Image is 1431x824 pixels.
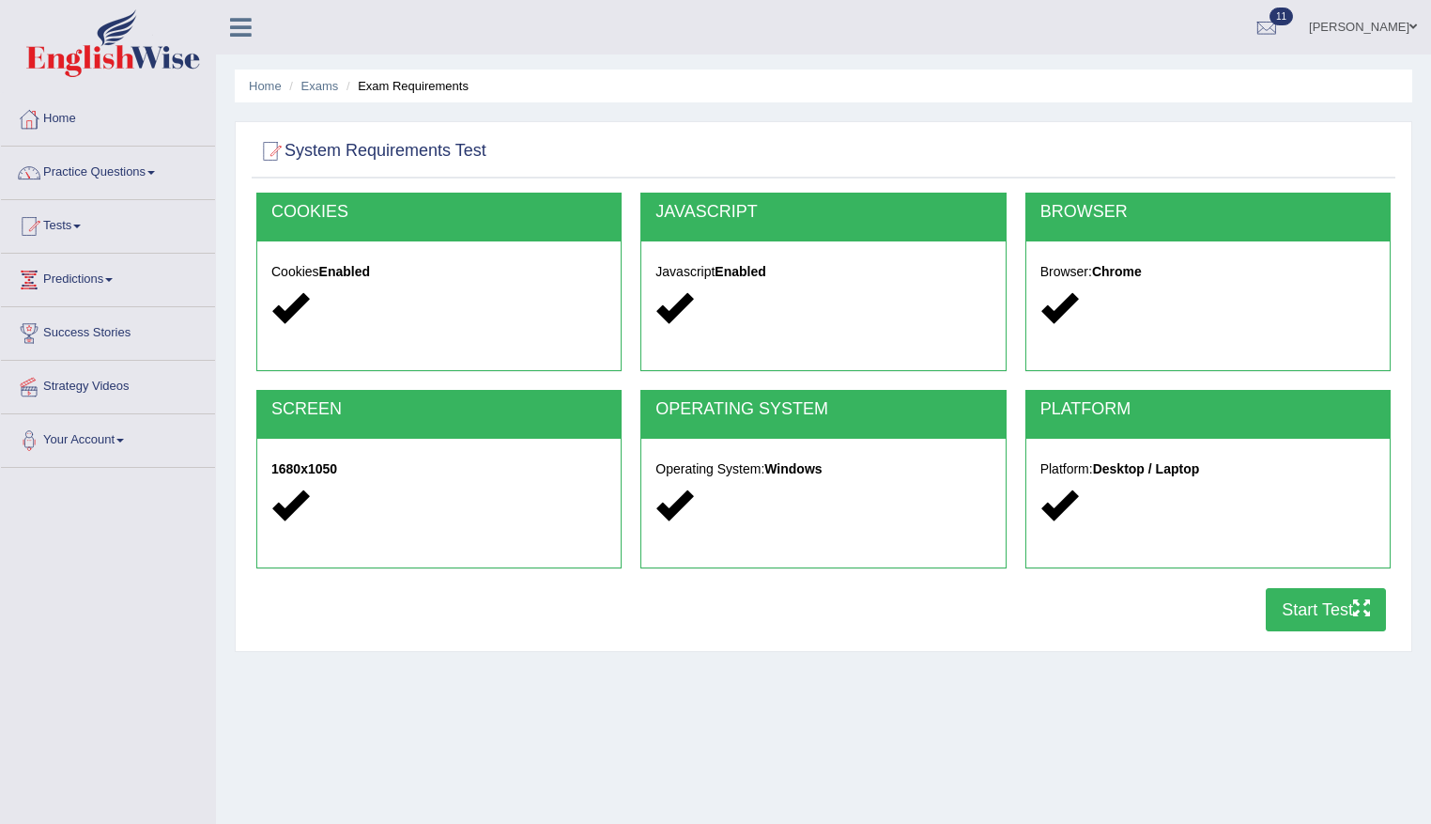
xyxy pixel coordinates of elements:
strong: Desktop / Laptop [1093,461,1200,476]
h5: Cookies [271,265,607,279]
h5: Operating System: [655,462,991,476]
a: Your Account [1,414,215,461]
h2: SCREEN [271,400,607,419]
h2: JAVASCRIPT [655,203,991,222]
a: Home [249,79,282,93]
li: Exam Requirements [342,77,469,95]
h5: Browser: [1040,265,1376,279]
h5: Platform: [1040,462,1376,476]
strong: Enabled [715,264,765,279]
h2: COOKIES [271,203,607,222]
h2: BROWSER [1040,203,1376,222]
h2: System Requirements Test [256,137,486,165]
strong: Windows [764,461,822,476]
h5: Javascript [655,265,991,279]
h2: OPERATING SYSTEM [655,400,991,419]
a: Exams [301,79,339,93]
h2: PLATFORM [1040,400,1376,419]
span: 11 [1269,8,1293,25]
a: Predictions [1,254,215,301]
strong: Chrome [1092,264,1142,279]
a: Home [1,93,215,140]
a: Practice Questions [1,147,215,194]
a: Success Stories [1,307,215,354]
a: Strategy Videos [1,361,215,408]
button: Start Test [1266,588,1386,631]
strong: 1680x1050 [271,461,337,476]
a: Tests [1,200,215,247]
strong: Enabled [319,264,370,279]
